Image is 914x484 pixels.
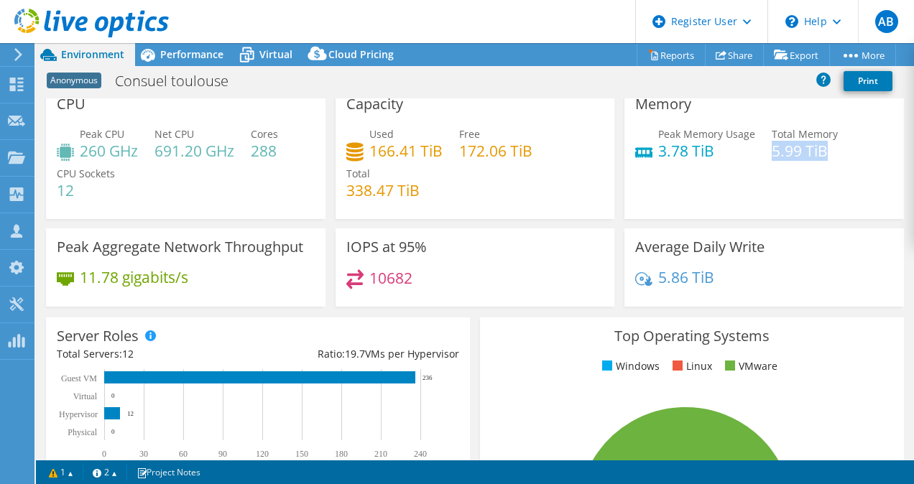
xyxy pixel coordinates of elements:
a: Print [844,71,892,91]
span: Peak Memory Usage [658,127,755,141]
li: VMware [721,358,777,374]
span: Free [459,127,480,141]
h3: Top Operating Systems [491,328,893,344]
h3: Server Roles [57,328,139,344]
h4: 3.78 TiB [658,143,755,159]
span: Performance [160,47,223,61]
a: 2 [83,463,127,481]
h4: 5.99 TiB [772,143,838,159]
h3: Average Daily Write [635,239,765,255]
span: Peak CPU [80,127,124,141]
h4: 11.78 gigabits/s [80,269,188,285]
h3: CPU [57,96,86,112]
span: Anonymous [47,73,101,88]
div: Ratio: VMs per Hypervisor [258,346,459,362]
h3: Capacity [346,96,403,112]
span: Cloud Pricing [328,47,394,61]
div: Total Servers: [57,346,258,362]
h4: 172.06 TiB [459,143,532,159]
span: CPU Sockets [57,167,115,180]
text: 12 [127,410,134,417]
text: 240 [414,449,427,459]
text: 0 [102,449,106,459]
h3: Memory [635,96,691,112]
span: Net CPU [154,127,194,141]
h4: 288 [251,143,278,159]
h4: 5.86 TiB [658,269,714,285]
a: Reports [637,44,706,66]
a: Export [763,44,830,66]
span: Total Memory [772,127,838,141]
li: Windows [599,358,660,374]
text: 210 [374,449,387,459]
text: 30 [139,449,148,459]
a: 1 [39,463,83,481]
h4: 260 GHz [80,143,138,159]
text: 0 [111,392,115,399]
h3: IOPS at 95% [346,239,427,255]
h3: Peak Aggregate Network Throughput [57,239,303,255]
h4: 10682 [369,270,412,286]
span: Total [346,167,370,180]
h4: 166.41 TiB [369,143,443,159]
span: Virtual [259,47,292,61]
span: 19.7 [345,347,365,360]
text: Physical [68,427,97,437]
text: 120 [256,449,269,459]
span: Used [369,127,394,141]
h4: 691.20 GHz [154,143,234,159]
span: Environment [61,47,124,61]
text: Virtual [73,391,98,401]
text: 150 [295,449,308,459]
span: Cores [251,127,278,141]
text: 180 [335,449,348,459]
text: Guest VM [61,373,97,383]
text: 60 [179,449,188,459]
span: 12 [122,347,134,360]
a: More [829,44,896,66]
text: 236 [423,374,433,381]
a: Share [705,44,764,66]
h4: 338.47 TiB [346,182,420,198]
span: AB [875,10,898,33]
a: Project Notes [126,463,211,481]
h1: Consuel toulouse [109,73,251,89]
text: Hypervisor [59,409,98,419]
li: Linux [669,358,712,374]
h4: 12 [57,182,115,198]
text: 90 [218,449,227,459]
text: 0 [111,428,115,435]
svg: \n [785,15,798,28]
